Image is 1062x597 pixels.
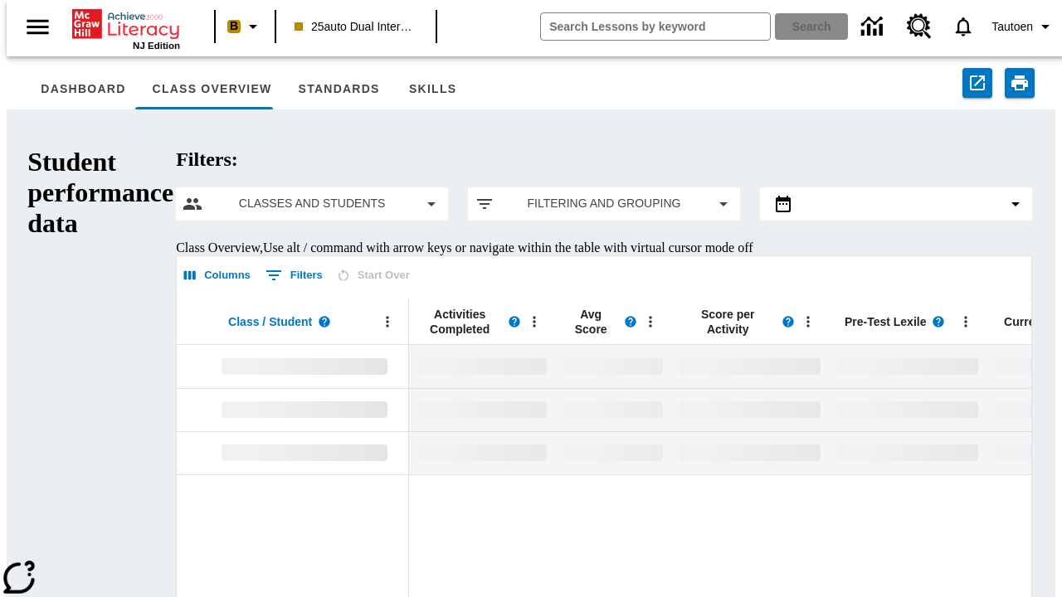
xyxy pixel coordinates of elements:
button: Apply filters menu item [475,194,733,214]
button: Open Menu [638,309,663,334]
button: Open Menu [953,309,978,334]
button: Standards [285,70,393,109]
span: Activities Completed [417,307,502,337]
button: Read more about Score per Activity [776,309,801,334]
button: Boost Class color is peach. Change class color [221,12,270,41]
button: Open side menu [13,2,62,51]
div: No Data, [555,431,671,474]
a: Notifications [942,5,985,48]
div: No Data, [409,431,555,474]
span: Classes and Students [216,195,408,212]
button: Class Overview [139,70,285,109]
button: Select the date range menu item [767,194,1025,214]
span: 25auto Dual International [295,18,417,36]
button: Profile/Settings [985,12,1062,41]
span: Filtering and Grouping [508,195,700,212]
div: Class Overview , Use alt / command with arrow keys or navigate within the table with virtual curs... [176,240,1032,255]
h2: Filters: [176,148,1032,171]
div: No Data, [555,345,671,388]
button: Print [1005,68,1035,98]
button: Open Menu [796,309,821,334]
span: Tautoen [991,18,1033,36]
button: Open Menu [375,309,400,334]
span: Class / Student [228,314,312,329]
a: Resource Center, Will open in new tab [897,4,942,49]
button: Export to CSV [962,68,992,98]
span: NJ Edition [133,41,180,51]
button: Skills [393,70,473,109]
span: B [230,16,238,36]
span: Pre-Test Lexile [845,314,927,329]
div: No Data, [409,388,555,431]
button: Show filters [261,262,327,289]
svg: Collapse Date Range Filter [1006,194,1025,214]
button: Read more about Activities Completed [502,309,527,334]
span: Score per Activity [680,307,776,337]
button: Dashboard [27,70,139,109]
button: Open Menu [522,309,547,334]
span: Avg Score [563,307,618,337]
button: Select classes and students menu item [183,194,441,214]
button: Read more about Class / Student [312,309,337,334]
div: Home [72,6,180,51]
button: Read more about Pre-Test Lexile [926,309,951,334]
div: No Data, [555,388,671,431]
button: Select columns [180,263,255,289]
a: Data Center [851,4,897,50]
input: search field [541,13,770,40]
div: No Data, [409,345,555,388]
button: Read more about the Average score [618,309,643,334]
